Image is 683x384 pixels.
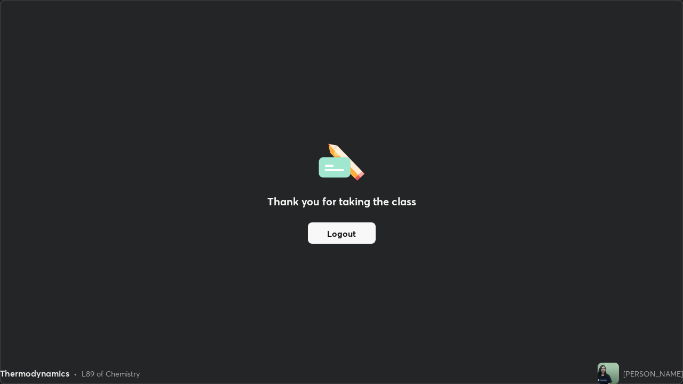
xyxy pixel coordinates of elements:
button: Logout [308,222,376,244]
img: 0111d04401004161ae4aa9e26940b6b5.jpg [598,363,619,384]
h2: Thank you for taking the class [267,194,416,210]
div: L89 of Chemistry [82,368,140,379]
div: [PERSON_NAME] [623,368,683,379]
img: offlineFeedback.1438e8b3.svg [319,140,364,181]
div: • [74,368,77,379]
